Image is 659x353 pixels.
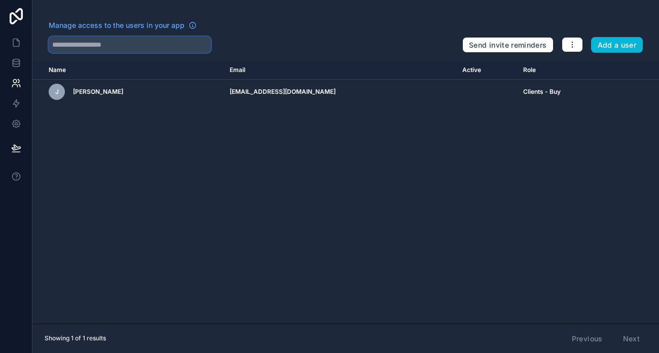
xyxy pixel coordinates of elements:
[55,88,59,96] span: J
[462,37,553,53] button: Send invite reminders
[49,20,197,30] a: Manage access to the users in your app
[523,88,561,96] span: Clients - Buy
[73,88,123,96] span: [PERSON_NAME]
[32,61,659,324] div: scrollable content
[517,61,615,80] th: Role
[45,334,106,342] span: Showing 1 of 1 results
[591,37,643,53] button: Add a user
[456,61,517,80] th: Active
[32,61,224,80] th: Name
[224,80,456,104] td: [EMAIL_ADDRESS][DOMAIN_NAME]
[224,61,456,80] th: Email
[49,20,185,30] span: Manage access to the users in your app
